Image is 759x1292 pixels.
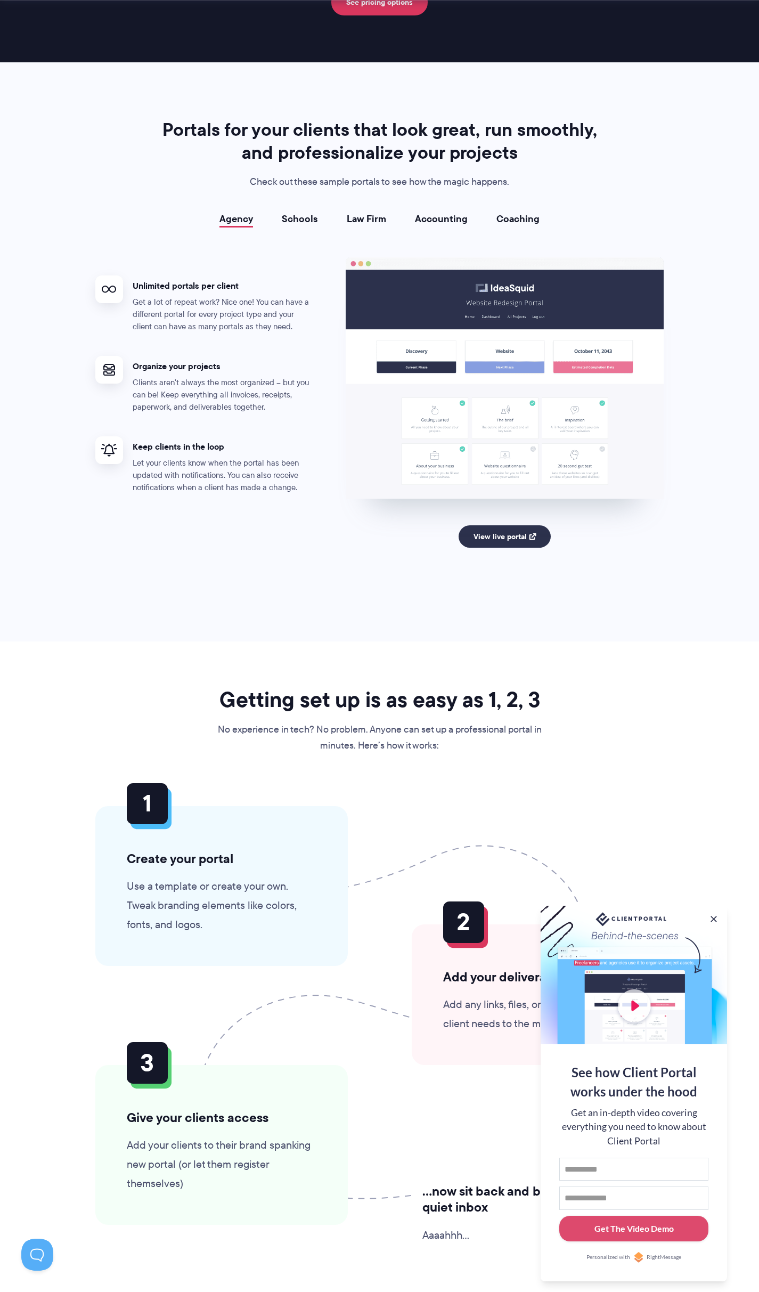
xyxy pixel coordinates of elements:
[443,995,633,1033] p: Add any links, files, or information your client needs to the modules.
[133,361,314,372] h4: Organize your projects
[127,851,316,867] h3: Create your portal
[559,1106,708,1148] div: Get an in-depth video covering everything you need to know about Client Portal
[422,1183,633,1215] h3: …now sit back and bask in your quiet inbox
[158,174,602,190] p: Check out these sample portals to see how the magic happens.
[133,377,314,413] p: Clients aren't always the most organized – but you can be! Keep everything all invoices, receipts...
[559,1063,708,1101] div: See how Client Portal works under the hood
[586,1253,630,1262] span: Personalized with
[594,1222,674,1235] div: Get The Video Demo
[133,457,314,494] p: Let your clients know when the portal has been updated with notifications. You can also receive n...
[459,525,551,548] a: View live portal
[158,118,602,164] h2: Portals for your clients that look great, run smoothly, and professionalize your projects
[282,214,318,224] a: Schools
[133,280,314,291] h4: Unlimited portals per client
[133,441,314,452] h4: Keep clients in the loop
[559,1252,708,1263] a: Personalized withRightMessage
[217,686,543,713] h2: Getting set up is as easy as 1, 2, 3
[422,1225,633,1245] p: Aaaahhh…
[443,969,633,985] h3: Add your deliverables
[133,296,314,333] p: Get a lot of repeat work? Nice one! You can have a different portal for every project type and yo...
[647,1253,681,1262] span: RightMessage
[127,876,316,934] p: Use a template or create your own. Tweak branding elements like colors, fonts, and logos.
[496,214,540,224] a: Coaching
[415,214,468,224] a: Accounting
[559,1216,708,1242] button: Get The Video Demo
[633,1252,644,1263] img: Personalized with RightMessage
[219,214,253,224] a: Agency
[217,722,543,754] p: No experience in tech? No problem. Anyone can set up a professional portal in minutes. Here’s how...
[347,214,386,224] a: Law Firm
[21,1239,53,1271] iframe: Toggle Customer Support
[127,1110,316,1126] h3: Give your clients access
[127,1135,316,1193] p: Add your clients to their brand spanking new portal (or let them register themselves)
